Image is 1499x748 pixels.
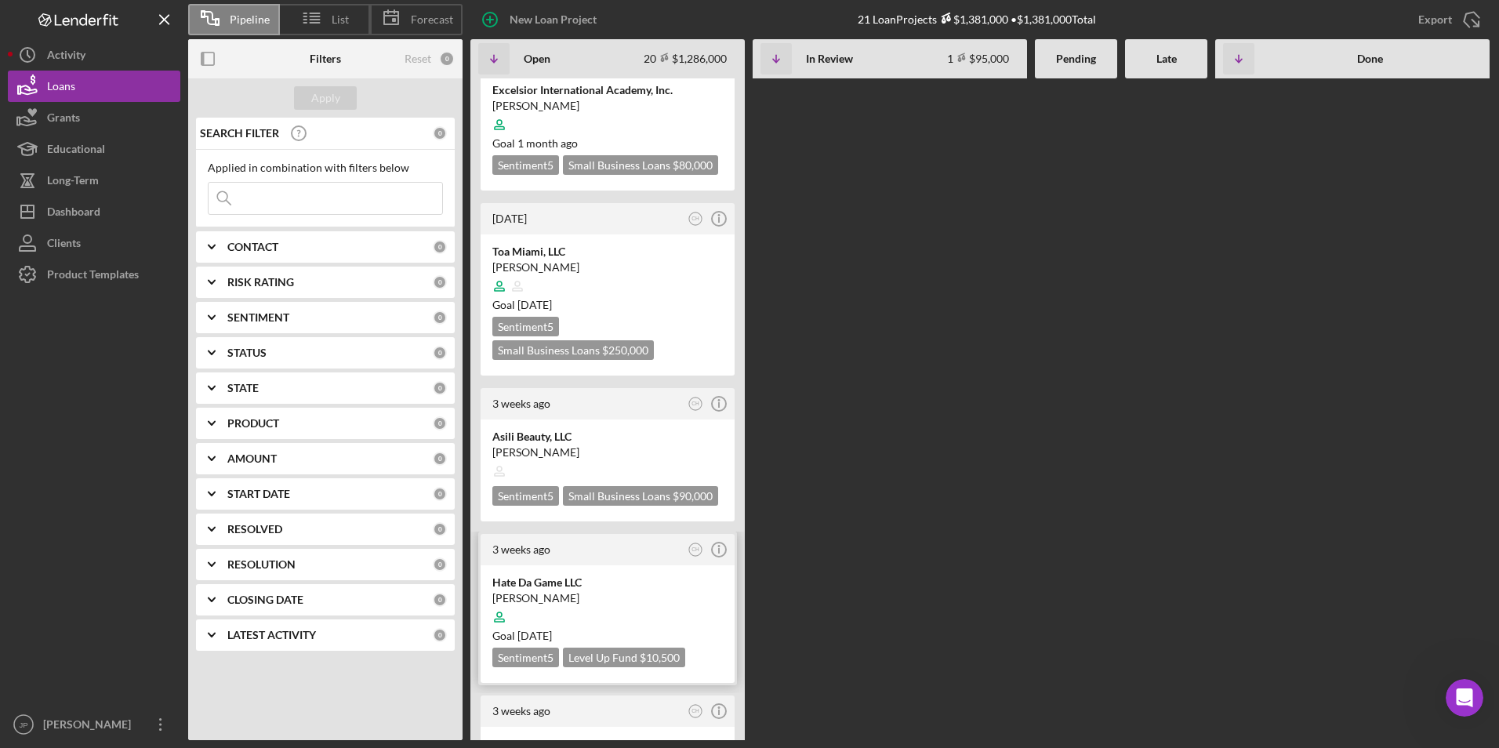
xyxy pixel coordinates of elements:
div: Asili Beauty, LLC [492,429,723,445]
button: Activity [8,39,180,71]
div: 0 [433,628,447,642]
time: 2025-08-15 16:36 [492,543,550,556]
div: Sentiment 5 [492,486,559,506]
time: 2025-08-17 04:46 [492,212,527,225]
text: CH [691,401,699,406]
span: Goal [492,629,552,642]
div: 21 Loan Projects • $1,381,000 Total [858,13,1096,26]
div: 0 [433,310,447,325]
b: SENTIMENT [227,311,289,324]
b: PRODUCT [227,417,279,430]
span: List [332,13,349,26]
div: Level Up Fund [563,648,685,667]
button: Grants [8,102,180,133]
div: 0 [439,51,455,67]
button: New Loan Project [470,4,612,35]
span: Forecast [411,13,453,26]
b: Done [1357,53,1383,65]
div: 0 [433,487,447,501]
span: $250,000 [602,343,648,357]
b: LATEST ACTIVITY [227,629,316,641]
div: Long-Term [47,165,99,200]
div: Reset [405,53,431,65]
div: [PERSON_NAME] [492,445,723,460]
div: Export [1418,4,1452,35]
div: Loans [47,71,75,106]
div: 0 [433,593,447,607]
button: Export [1403,4,1491,35]
div: 0 [433,126,447,140]
text: CH [691,708,699,714]
button: Clients [8,227,180,259]
b: STATUS [227,347,267,359]
div: 0 [433,522,447,536]
b: CONTACT [227,241,278,253]
div: 1 $95,000 [947,52,1009,65]
div: Grants [47,102,80,137]
div: Hate Da Game LLC [492,575,723,590]
b: AMOUNT [227,452,277,465]
div: 0 [433,346,447,360]
time: 10/08/2025 [517,629,552,642]
time: 2025-08-15 16:59 [492,397,550,410]
button: Dashboard [8,196,180,227]
div: 0 [433,416,447,430]
span: $80,000 [673,158,713,172]
b: START DATE [227,488,290,500]
div: 0 [433,240,447,254]
span: Pipeline [230,13,270,26]
b: Filters [310,53,341,65]
span: $90,000 [673,489,713,503]
button: Long-Term [8,165,180,196]
b: RESOLUTION [227,558,296,571]
b: CLOSING DATE [227,594,303,606]
div: [PERSON_NAME] [492,98,723,114]
div: 20 $1,286,000 [644,52,727,65]
div: $1,381,000 [937,13,1008,26]
a: 3 weeks agoCHHate Da Game LLC[PERSON_NAME]Goal [DATE]Sentiment5Level Up Fund $10,500 [478,532,737,685]
b: RESOLVED [227,523,282,536]
button: Product Templates [8,259,180,290]
a: [DATE]CHToa Miami, LLC[PERSON_NAME]Goal [DATE]Sentiment5Small Business Loans $250,000 [478,201,737,378]
div: New Loan Project [510,4,597,35]
text: CH [691,216,699,221]
span: Goal [492,298,552,311]
span: $10,500 [640,651,680,664]
div: Sentiment 5 [492,155,559,175]
div: Dashboard [47,196,100,231]
time: 2025-08-13 22:12 [492,704,550,717]
div: [PERSON_NAME] [492,590,723,606]
a: [DATE]CHExcelsior International Academy, Inc.[PERSON_NAME]Goal 1 month agoSentiment5Small Busines... [478,39,737,193]
button: JP[PERSON_NAME] [8,709,180,740]
div: Clients [47,227,81,263]
div: 0 [433,381,447,395]
b: Late [1156,53,1177,65]
button: Loans [8,71,180,102]
button: CH [685,394,706,415]
b: Open [524,53,550,65]
b: In Review [806,53,853,65]
button: Educational [8,133,180,165]
div: Applied in combination with filters below [208,162,443,174]
b: SEARCH FILTER [200,127,279,140]
b: STATE [227,382,259,394]
text: CH [691,546,699,552]
div: Apply [311,86,340,110]
div: Product Templates [47,259,139,294]
div: Small Business Loans [563,486,718,506]
text: JP [19,721,27,729]
div: [PERSON_NAME] [39,709,141,744]
button: CH [685,539,706,561]
button: CH [685,209,706,230]
button: Apply [294,86,357,110]
div: 0 [433,557,447,572]
div: Activity [47,39,85,74]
